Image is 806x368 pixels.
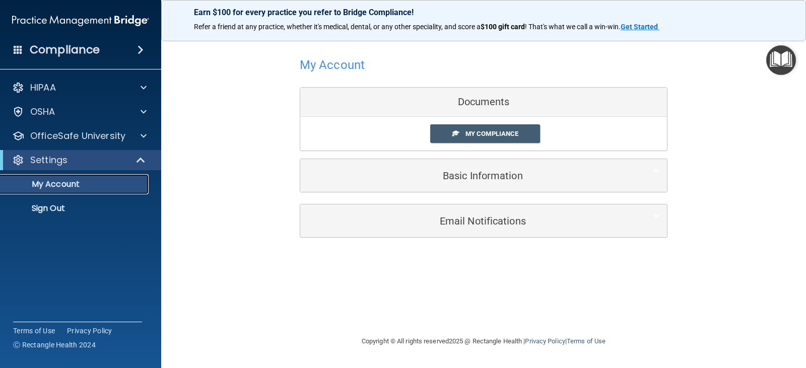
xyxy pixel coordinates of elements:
a: OSHA [12,106,147,118]
div: Copyright © All rights reserved 2025 @ Rectangle Health | | [300,325,667,357]
a: Terms of Use [567,337,606,345]
a: Settings [12,154,146,166]
p: OfficeSafe University [30,130,125,142]
p: HIPAA [30,82,56,94]
button: Open Resource Center [766,45,796,75]
a: Terms of Use [13,326,55,336]
a: OfficeSafe University [12,130,147,142]
span: ! That's what we call a win-win. [525,23,621,31]
a: HIPAA [12,82,147,94]
strong: Get Started [621,23,658,31]
p: My Account [7,179,144,189]
a: Email Notifications [308,209,659,232]
a: Privacy Policy [525,337,565,345]
div: Documents [300,88,667,117]
strong: $100 gift card [481,23,525,31]
a: Privacy Policy [67,326,112,336]
p: Sign Out [7,203,144,213]
span: Refer a friend at any practice, whether it's medical, dental, or any other speciality, and score a [194,23,481,31]
h4: Compliance [30,43,100,57]
p: Earn $100 for every practice you refer to Bridge Compliance! [194,8,773,17]
p: Settings [30,154,68,166]
a: Basic Information [308,164,659,187]
h4: My Account [300,58,365,71]
a: Get Started [621,23,659,31]
span: Ⓒ Rectangle Health 2024 [13,340,96,350]
img: PMB logo [12,11,149,31]
h5: Email Notifications [308,215,629,227]
span: My Compliance [465,130,518,137]
h5: Basic Information [308,170,629,181]
p: OSHA [30,106,55,118]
